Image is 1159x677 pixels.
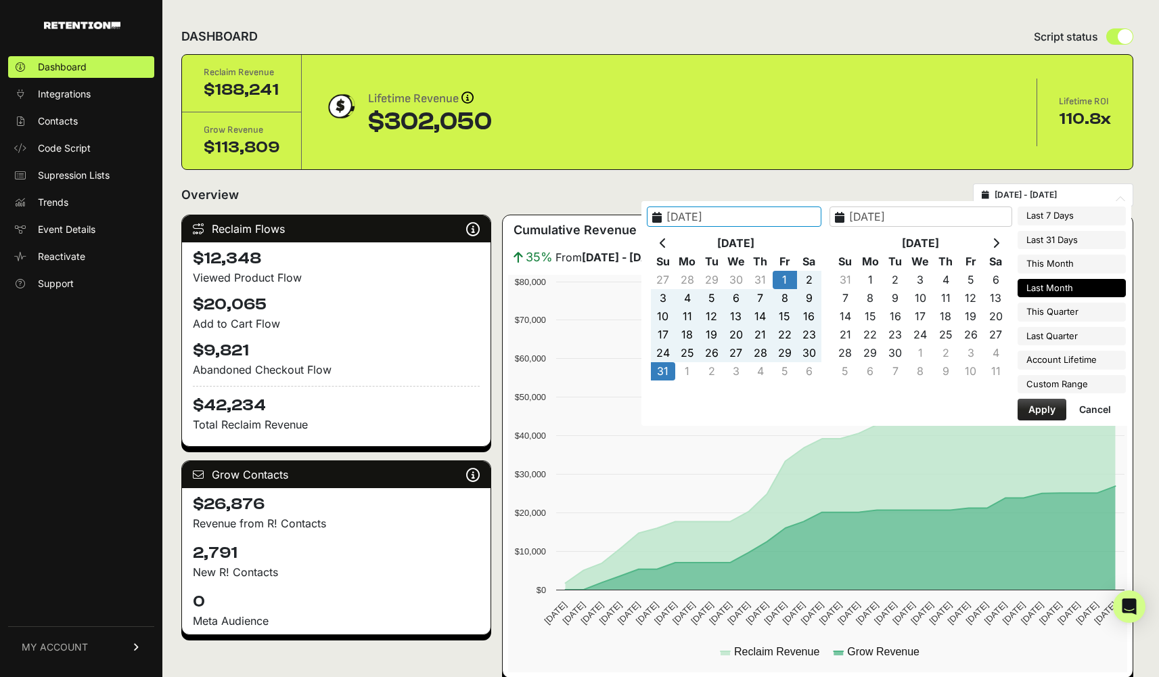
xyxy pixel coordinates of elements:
[797,253,821,271] th: Sa
[1018,279,1126,298] li: Last Month
[1068,399,1122,420] button: Cancel
[958,344,983,362] td: 3
[854,600,880,626] text: [DATE]
[38,196,68,209] span: Trends
[781,600,807,626] text: [DATE]
[193,591,480,613] h4: 0
[515,277,546,287] text: $80,000
[1037,600,1064,626] text: [DATE]
[724,307,748,326] td: 13
[181,185,239,204] h2: Overview
[651,362,675,380] td: 31
[724,271,748,289] td: 30
[797,362,821,380] td: 6
[675,344,700,362] td: 25
[368,108,492,135] div: $302,050
[193,248,480,269] h4: $12,348
[933,253,958,271] th: Th
[763,600,789,626] text: [DATE]
[38,114,78,128] span: Contacts
[579,600,606,626] text: [DATE]
[193,362,480,378] div: Abandoned Checkout Flow
[1018,303,1126,322] li: This Quarter
[675,289,700,307] td: 4
[891,600,917,626] text: [DATE]
[689,600,715,626] text: [DATE]
[983,307,1008,326] td: 20
[748,271,773,289] td: 31
[858,289,883,307] td: 8
[193,494,480,515] h4: $26,876
[634,600,660,626] text: [DATE]
[193,340,480,362] h4: $9,821
[724,344,748,362] td: 27
[883,289,908,307] td: 9
[675,253,700,271] th: Mo
[526,248,553,267] span: 35%
[193,613,480,629] div: Meta Audience
[797,271,821,289] td: 2
[883,362,908,380] td: 7
[8,273,154,294] a: Support
[773,253,797,271] th: Fr
[958,326,983,344] td: 26
[8,246,154,267] a: Reactivate
[1018,327,1126,346] li: Last Quarter
[883,344,908,362] td: 30
[748,307,773,326] td: 14
[797,289,821,307] td: 9
[651,326,675,344] td: 17
[833,326,858,344] td: 21
[908,326,933,344] td: 24
[700,289,724,307] td: 5
[773,326,797,344] td: 22
[773,289,797,307] td: 8
[8,83,154,105] a: Integrations
[38,169,110,182] span: Supression Lists
[724,289,748,307] td: 6
[883,253,908,271] th: Tu
[193,515,480,531] p: Revenue from R! Contacts
[44,22,120,29] img: Retention.com
[797,344,821,362] td: 30
[675,326,700,344] td: 18
[734,646,819,657] text: Reclaim Revenue
[204,79,279,101] div: $188,241
[204,123,279,137] div: Grow Revenue
[724,362,748,380] td: 3
[514,221,637,240] h3: Cumulative Revenue
[1034,28,1098,45] span: Script status
[651,307,675,326] td: 10
[1018,231,1126,250] li: Last 31 Days
[22,640,88,654] span: MY ACCOUNT
[833,253,858,271] th: Su
[675,307,700,326] td: 11
[958,289,983,307] td: 12
[908,253,933,271] th: We
[726,600,752,626] text: [DATE]
[797,326,821,344] td: 23
[675,362,700,380] td: 1
[983,362,1008,380] td: 11
[958,271,983,289] td: 5
[181,27,258,46] h2: DASHBOARD
[858,307,883,326] td: 15
[1093,600,1119,626] text: [DATE]
[193,542,480,564] h4: 2,791
[8,192,154,213] a: Trends
[8,626,154,668] a: MY ACCOUNT
[1018,375,1126,394] li: Custom Range
[983,344,1008,362] td: 4
[700,271,724,289] td: 29
[651,289,675,307] td: 3
[933,362,958,380] td: 9
[193,416,480,433] p: Total Reclaim Revenue
[833,307,858,326] td: 14
[933,271,958,289] td: 4
[323,89,357,123] img: dollar-coin-05c43ed7efb7bc0c12610022525b4bbbb207c7efeef5aecc26f025e68dcafac9.png
[933,307,958,326] td: 18
[773,271,797,289] td: 1
[38,277,74,290] span: Support
[182,461,491,488] div: Grow Contacts
[958,362,983,380] td: 10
